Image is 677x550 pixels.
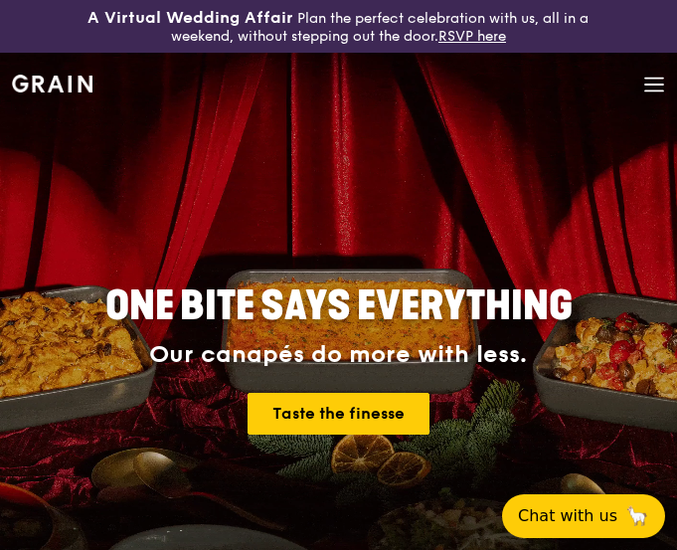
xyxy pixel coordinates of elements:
a: Taste the finesse [248,393,429,435]
span: Chat with us [518,504,617,528]
h3: A Virtual Wedding Affair [87,8,293,28]
button: Chat with us🦙 [502,494,665,538]
div: Plan the perfect celebration with us, all in a weekend, without stepping out the door. [57,8,620,45]
div: Our canapés do more with less. [86,341,590,369]
img: Grain [12,75,92,92]
a: RSVP here [438,28,506,45]
span: ONE BITE SAYS EVERYTHING [105,282,573,330]
span: 🦙 [625,504,649,528]
a: GrainGrain [12,52,92,111]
